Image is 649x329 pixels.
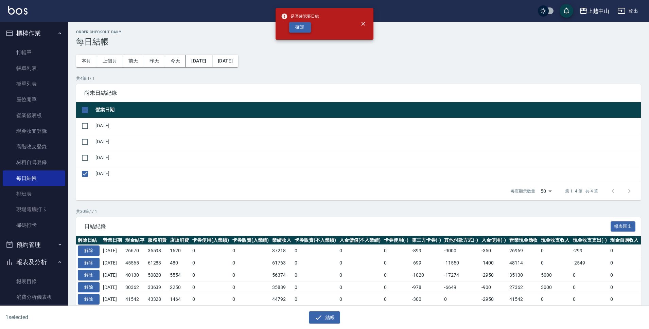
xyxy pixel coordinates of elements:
[3,170,65,186] a: 每日結帳
[101,293,124,306] td: [DATE]
[410,293,443,306] td: -300
[212,55,238,67] button: [DATE]
[410,245,443,257] td: -899
[191,269,231,281] td: 0
[3,289,65,305] a: 消費分析儀表板
[281,13,319,20] span: 是否確認要日結
[309,311,340,324] button: 結帳
[382,281,410,293] td: 0
[382,269,410,281] td: 0
[293,236,338,245] th: 卡券販賣(不入業績)
[3,217,65,233] a: 掃碼打卡
[76,75,641,81] p: 共 4 筆, 1 / 1
[97,55,123,67] button: 上個月
[78,245,100,256] button: 解除
[442,293,480,306] td: 0
[609,245,641,257] td: 0
[124,281,146,293] td: 30362
[270,281,293,293] td: 35889
[609,293,641,306] td: 0
[146,269,169,281] td: 50820
[293,281,338,293] td: 0
[270,257,293,269] td: 61763
[615,5,641,17] button: 登出
[84,223,611,230] span: 日結紀錄
[3,45,65,60] a: 打帳單
[508,281,540,293] td: 27362
[168,293,191,306] td: 1464
[338,257,383,269] td: 0
[94,166,641,182] td: [DATE]
[571,257,609,269] td: -2549
[124,293,146,306] td: 41542
[560,4,573,18] button: save
[270,269,293,281] td: 56374
[480,293,508,306] td: -2950
[191,293,231,306] td: 0
[3,24,65,42] button: 櫃檯作業
[3,92,65,107] a: 座位開單
[508,269,540,281] td: 35130
[338,245,383,257] td: 0
[3,76,65,92] a: 掛單列表
[3,154,65,170] a: 材料自購登錄
[480,257,508,269] td: -1400
[442,257,480,269] td: -11550
[410,257,443,269] td: -699
[410,236,443,245] th: 第三方卡券(-)
[231,293,271,306] td: 0
[3,123,65,139] a: 現金收支登錄
[442,236,480,245] th: 其他付款方式(-)
[609,236,641,245] th: 現金自購收入
[94,118,641,134] td: [DATE]
[480,245,508,257] td: -350
[3,202,65,217] a: 現場電腦打卡
[3,274,65,289] a: 報表目錄
[270,236,293,245] th: 業績收入
[410,281,443,293] td: -978
[609,269,641,281] td: 0
[571,245,609,257] td: -299
[5,313,161,322] h6: 1 selected
[356,16,371,31] button: close
[101,269,124,281] td: [DATE]
[76,208,641,215] p: 共 30 筆, 1 / 1
[94,134,641,150] td: [DATE]
[539,245,571,257] td: 0
[508,293,540,306] td: 41542
[94,102,641,118] th: 營業日期
[3,139,65,154] a: 高階收支登錄
[480,281,508,293] td: -900
[587,7,609,15] div: 上越中山
[293,293,338,306] td: 0
[539,293,571,306] td: 0
[571,281,609,293] td: 0
[571,236,609,245] th: 現金收支支出(-)
[293,245,338,257] td: 0
[338,281,383,293] td: 0
[146,257,169,269] td: 61283
[231,245,271,257] td: 0
[611,221,636,232] button: 報表匯出
[231,269,271,281] td: 0
[78,258,100,268] button: 解除
[3,186,65,202] a: 排班表
[270,245,293,257] td: 37218
[8,6,28,15] img: Logo
[609,257,641,269] td: 0
[442,245,480,257] td: -9000
[124,257,146,269] td: 45565
[94,150,641,166] td: [DATE]
[78,294,100,305] button: 解除
[191,236,231,245] th: 卡券使用(入業績)
[146,236,169,245] th: 服務消費
[571,269,609,281] td: 0
[508,257,540,269] td: 48114
[76,37,641,47] h3: 每日結帳
[338,269,383,281] td: 0
[538,182,554,200] div: 50
[76,30,641,34] h2: Order checkout daily
[78,270,100,280] button: 解除
[124,269,146,281] td: 40130
[382,293,410,306] td: 0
